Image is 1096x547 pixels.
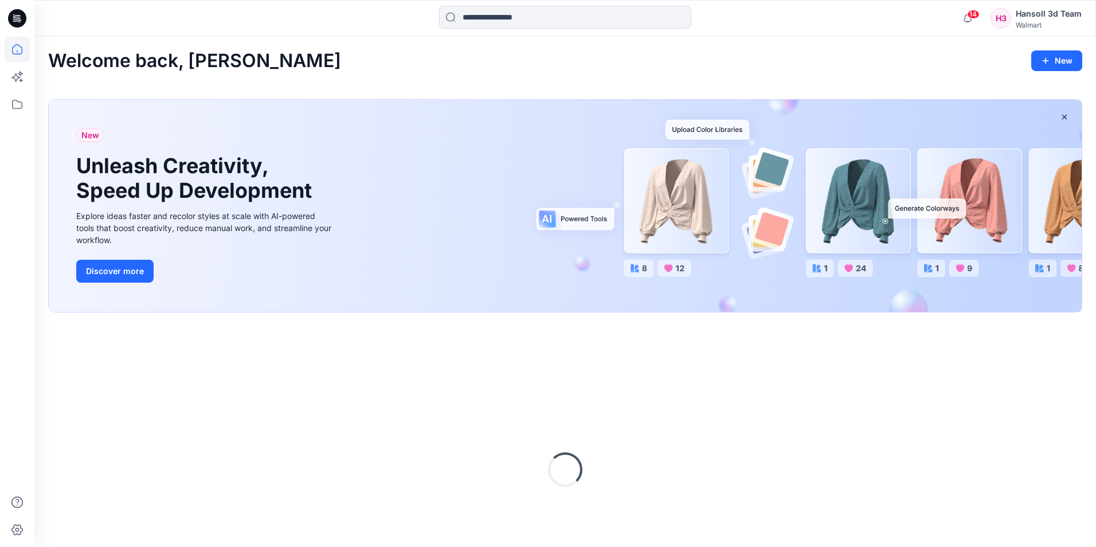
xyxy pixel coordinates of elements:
[81,128,99,142] span: New
[1016,7,1082,21] div: Hansoll 3d Team
[76,154,317,203] h1: Unleash Creativity, Speed Up Development
[76,260,154,283] button: Discover more
[1016,21,1082,29] div: Walmart
[76,210,334,246] div: Explore ideas faster and recolor styles at scale with AI-powered tools that boost creativity, red...
[967,10,980,19] span: 14
[991,8,1011,29] div: H3
[48,50,341,72] h2: Welcome back, [PERSON_NAME]
[1031,50,1082,71] button: New
[76,260,334,283] a: Discover more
